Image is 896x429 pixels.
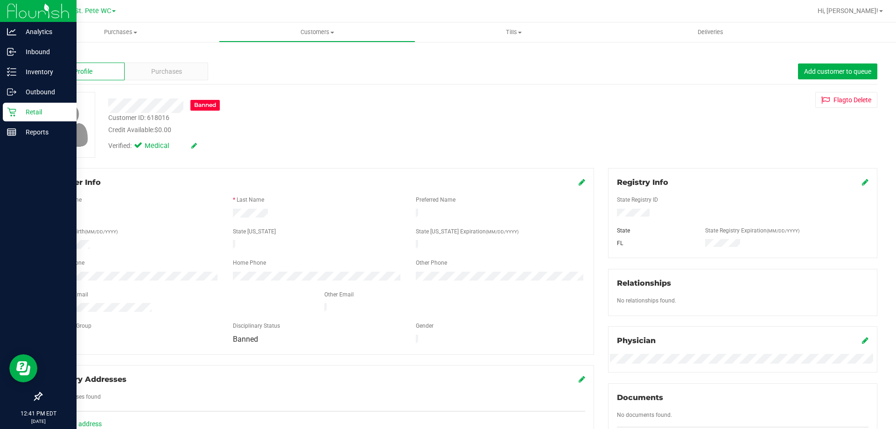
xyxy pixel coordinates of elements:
inline-svg: Reports [7,127,16,137]
p: [DATE] [4,418,72,425]
span: St. Pete WC [75,7,111,15]
span: (MM/DD/YYYY) [85,229,118,234]
span: Profile [74,67,92,77]
label: Disciplinary Status [233,322,280,330]
label: Last Name [237,196,264,204]
button: Flagto Delete [815,92,877,108]
div: Customer ID: 618016 [108,113,169,123]
p: Retail [16,106,72,118]
div: Banned [190,100,220,111]
span: Add customer to queue [804,68,871,75]
span: Purchases [151,67,182,77]
span: Medical [145,141,182,151]
span: Hi, [PERSON_NAME]! [818,7,878,14]
label: Preferred Name [416,196,455,204]
a: Customers [219,22,415,42]
div: FL [610,239,699,247]
label: Gender [416,322,434,330]
inline-svg: Inbound [7,47,16,56]
span: Tills [416,28,611,36]
div: Verified: [108,141,197,151]
span: Documents [617,393,663,402]
span: Banned [233,335,258,344]
label: Other Email [324,290,354,299]
label: State [US_STATE] [233,227,276,236]
a: Tills [415,22,612,42]
label: Other Phone [416,259,447,267]
a: Deliveries [612,22,809,42]
p: 12:41 PM EDT [4,409,72,418]
span: Physician [617,336,656,345]
span: No documents found. [617,412,672,418]
p: Outbound [16,86,72,98]
inline-svg: Inventory [7,67,16,77]
inline-svg: Retail [7,107,16,117]
span: Customers [219,28,415,36]
inline-svg: Analytics [7,27,16,36]
p: Reports [16,127,72,138]
span: Delivery Addresses [50,375,126,384]
label: Date of Birth [54,227,118,236]
label: State [US_STATE] Expiration [416,227,518,236]
p: Analytics [16,26,72,37]
iframe: Resource center [9,354,37,382]
span: Purchases [22,28,219,36]
p: Inbound [16,46,72,57]
span: (MM/DD/YYYY) [767,228,799,233]
span: (MM/DD/YYYY) [486,229,518,234]
a: Purchases [22,22,219,42]
span: Relationships [617,279,671,288]
label: State Registry Expiration [705,226,799,235]
div: Credit Available: [108,125,519,135]
label: State Registry ID [617,196,658,204]
label: No relationships found. [617,296,676,305]
label: Home Phone [233,259,266,267]
div: State [610,226,699,235]
span: Deliveries [685,28,736,36]
span: $0.00 [154,126,171,134]
inline-svg: Outbound [7,87,16,97]
span: Registry Info [617,178,668,187]
button: Add customer to queue [798,63,877,79]
p: Inventory [16,66,72,77]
